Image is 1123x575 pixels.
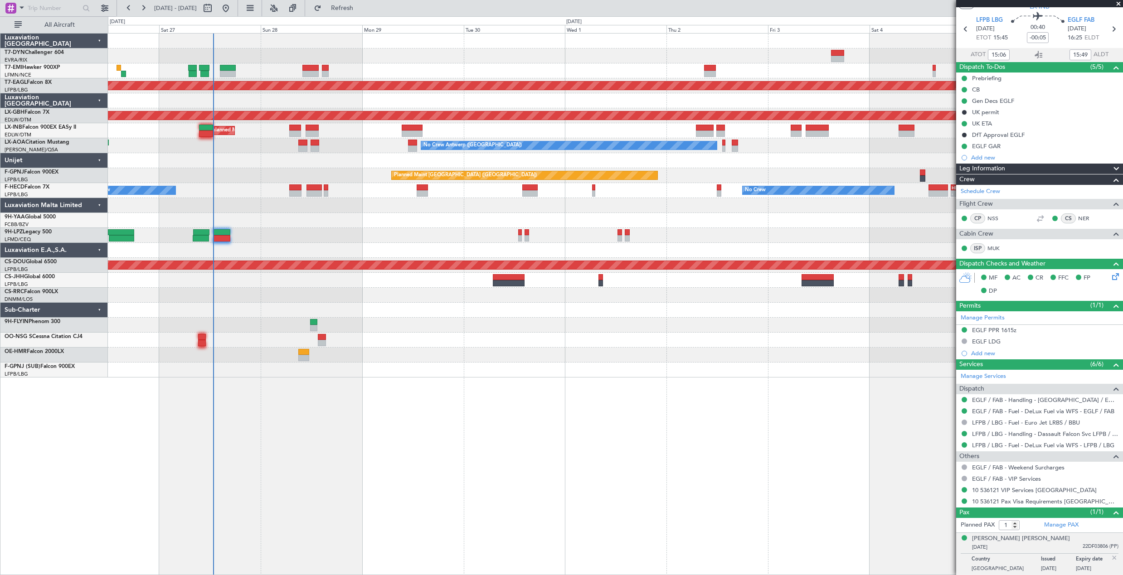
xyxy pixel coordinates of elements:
a: LFPB/LBG [5,191,28,198]
div: HEGN [952,185,972,190]
p: [DATE] [1076,565,1111,574]
span: (1/1) [1090,507,1104,517]
span: MF [989,274,997,283]
span: 9H-FLYIN [5,319,29,324]
span: Crew [959,174,975,185]
div: Planned Maint [GEOGRAPHIC_DATA] ([GEOGRAPHIC_DATA]) [394,169,537,182]
span: 15:45 [993,34,1008,43]
a: 10 536121 VIP Services [GEOGRAPHIC_DATA] [972,486,1097,494]
div: UK permit [972,108,999,116]
span: [DATE] - [DATE] [154,4,197,12]
a: EDLW/DTM [5,116,31,123]
a: 9H-YAAGlobal 5000 [5,214,56,220]
a: OE-HMRFalcon 2000LX [5,349,64,354]
div: ISP [970,243,985,253]
span: CS-JHH [5,274,24,280]
span: EGLF FAB [1068,16,1094,25]
div: Tue 30 [464,25,565,33]
span: ATOT [971,50,986,59]
a: CS-JHHGlobal 6000 [5,274,55,280]
div: EGLF LDG [972,338,1001,345]
a: EVRA/RIX [5,57,27,63]
span: 9H-LPZ [5,229,23,235]
a: DNMM/LOS [5,296,33,303]
div: Add new [971,349,1118,357]
span: F-GPNJ (SUB) [5,364,40,369]
a: Manage Services [961,372,1006,381]
p: [GEOGRAPHIC_DATA] [972,565,1041,574]
a: LX-AOACitation Mustang [5,140,69,145]
div: Prebriefing [972,74,1001,82]
span: DP [989,287,997,296]
div: EGLF GAR [972,142,1001,150]
a: LFMD/CEQ [5,236,31,243]
span: Others [959,451,979,462]
button: Refresh [310,1,364,15]
div: CS [1061,213,1076,223]
input: --:-- [988,49,1010,60]
span: Dispatch To-Dos [959,62,1005,72]
img: close [1110,554,1118,562]
span: Cabin Crew [959,229,993,239]
p: Expiry date [1076,556,1111,565]
span: FFC [1058,274,1069,283]
a: CS-RRCFalcon 900LX [5,289,58,295]
span: LFPB LBG [976,16,1003,25]
a: LFMN/NCE [5,72,31,78]
span: (6/6) [1090,359,1104,369]
span: [DATE] [976,24,995,34]
span: Refresh [323,5,361,11]
div: EGLF PPR 1615z [972,326,1016,334]
label: Planned PAX [961,521,995,530]
span: ETOT [976,34,991,43]
a: LFPB / LBG - Fuel - DeLux Fuel via WFS - LFPB / LBG [972,441,1114,449]
input: --:-- [1070,49,1091,60]
span: Pax [959,507,969,518]
a: CS-DOUGlobal 6500 [5,259,57,265]
span: Leg Information [959,164,1005,174]
a: T7-EAGLFalcon 8X [5,80,52,85]
span: CR [1035,274,1043,283]
span: Flight Crew [959,199,993,209]
span: CS-RRC [5,289,24,295]
p: Country [972,556,1041,565]
span: Services [959,359,983,370]
span: [DATE] [972,544,987,551]
span: Permits [959,301,981,311]
span: 22DF03806 (PP) [1083,543,1118,551]
div: Sun 28 [261,25,362,33]
a: Schedule Crew [961,187,1000,196]
a: NER [1078,214,1099,222]
a: F-GPNJFalcon 900EX [5,169,58,175]
input: Trip Number [28,1,80,15]
a: LFPB/LBG [5,371,28,377]
a: LFPB / LBG - Fuel - Euro Jet LRBS / BBU [972,419,1080,426]
div: Add new [971,154,1118,161]
span: 00:40 [1031,23,1045,32]
span: OE-HMR [5,349,27,354]
div: Sat 27 [159,25,261,33]
span: All Aircraft [24,22,96,28]
a: 9H-FLYINPhenom 300 [5,319,60,324]
a: NSS [987,214,1008,222]
div: [DATE] [566,18,582,26]
a: EDLW/DTM [5,131,31,138]
span: LX-INB [5,125,22,130]
span: F-HECD [5,184,24,190]
span: T7-EAGL [5,80,27,85]
a: T7-EMIHawker 900XP [5,65,60,70]
div: [PERSON_NAME] [PERSON_NAME] [972,534,1070,543]
span: Dispatch [959,384,984,394]
a: LFPB/LBG [5,281,28,288]
div: No Crew [745,184,766,197]
a: OO-NSG SCessna Citation CJ4 [5,334,83,339]
a: EGLF / FAB - Handling - [GEOGRAPHIC_DATA] / EGLF / FAB [972,396,1118,404]
a: EGLF / FAB - Weekend Surcharges [972,464,1065,471]
a: LX-INBFalcon 900EX EASy II [5,125,76,130]
span: CS-DOU [5,259,26,265]
div: DfT Approval EGLF [972,131,1025,139]
div: Thu 2 [666,25,768,33]
div: UK ETA [972,120,992,127]
a: 9H-LPZLegacy 500 [5,229,52,235]
a: LX-GBHFalcon 7X [5,110,49,115]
